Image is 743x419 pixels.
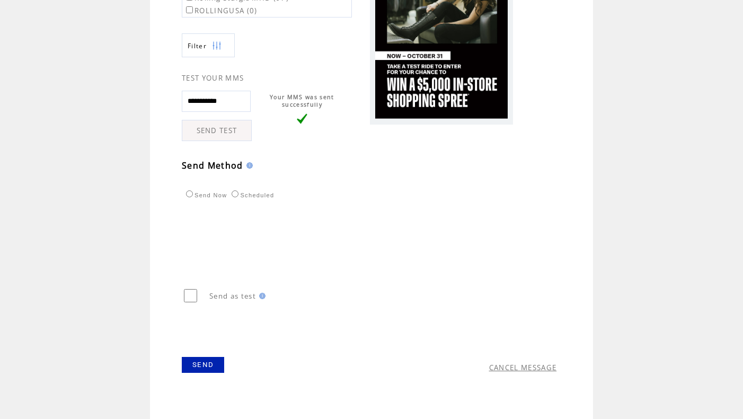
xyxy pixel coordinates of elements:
span: Your MMS was sent successfully [270,93,334,108]
img: filters.png [212,34,222,58]
label: ROLLINGUSA (0) [184,6,258,15]
label: Scheduled [229,192,274,198]
input: Send Now [186,190,193,197]
span: Show filters [188,41,207,50]
span: Send Method [182,160,243,171]
input: ROLLINGUSA (0) [186,6,193,13]
a: SEND TEST [182,120,252,141]
label: Send Now [183,192,227,198]
img: vLarge.png [297,114,307,124]
img: help.gif [256,293,266,299]
span: TEST YOUR MMS [182,73,244,83]
a: CANCEL MESSAGE [489,363,557,372]
a: Filter [182,33,235,57]
a: SEND [182,357,224,373]
span: Send as test [209,291,256,301]
input: Scheduled [232,190,238,197]
img: help.gif [243,162,253,169]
